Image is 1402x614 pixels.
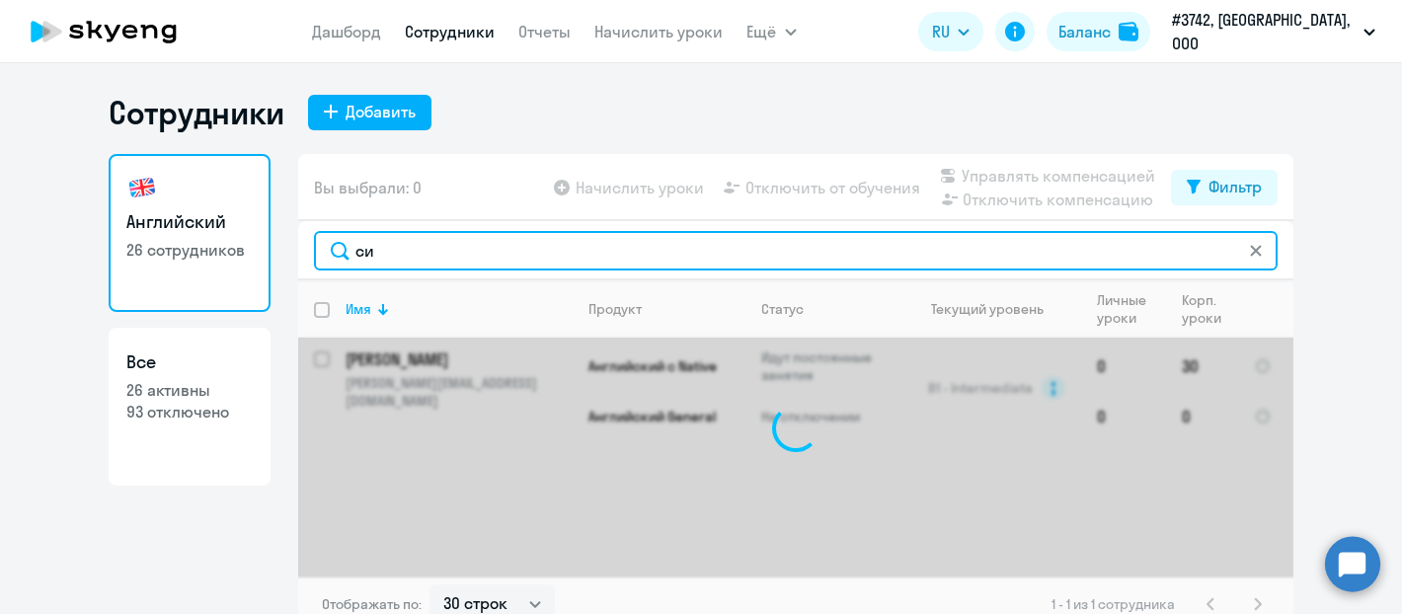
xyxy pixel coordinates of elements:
[126,172,158,203] img: english
[109,93,284,132] h1: Сотрудники
[1051,595,1175,613] span: 1 - 1 из 1 сотрудника
[314,176,422,199] span: Вы выбрали: 0
[314,231,1278,270] input: Поиск по имени, email, продукту или статусу
[126,349,253,375] h3: Все
[406,22,496,41] a: Сотрудники
[322,595,422,613] span: Отображать по:
[595,22,724,41] a: Начислить уроки
[308,95,431,130] button: Добавить
[126,379,253,401] p: 26 активны
[126,209,253,235] h3: Английский
[109,154,271,312] a: Английский26 сотрудников
[313,22,382,41] a: Дашборд
[761,300,804,318] div: Статус
[519,22,572,41] a: Отчеты
[1182,291,1237,327] div: Корп. уроки
[913,300,1080,318] div: Текущий уровень
[346,100,416,123] div: Добавить
[1208,175,1262,198] div: Фильтр
[1119,22,1138,41] img: balance
[1058,20,1111,43] div: Баланс
[932,300,1045,318] div: Текущий уровень
[109,328,271,486] a: Все26 активны93 отключено
[346,300,371,318] div: Имя
[1171,170,1278,205] button: Фильтр
[126,239,253,261] p: 26 сотрудников
[1097,291,1165,327] div: Личные уроки
[1162,8,1385,55] button: #3742, [GEOGRAPHIC_DATA], ООО
[1172,8,1356,55] p: #3742, [GEOGRAPHIC_DATA], ООО
[747,12,797,51] button: Ещё
[918,12,983,51] button: RU
[126,401,253,422] p: 93 отключено
[747,20,777,43] span: Ещё
[588,300,642,318] div: Продукт
[346,300,572,318] div: Имя
[932,20,950,43] span: RU
[1047,12,1150,51] button: Балансbalance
